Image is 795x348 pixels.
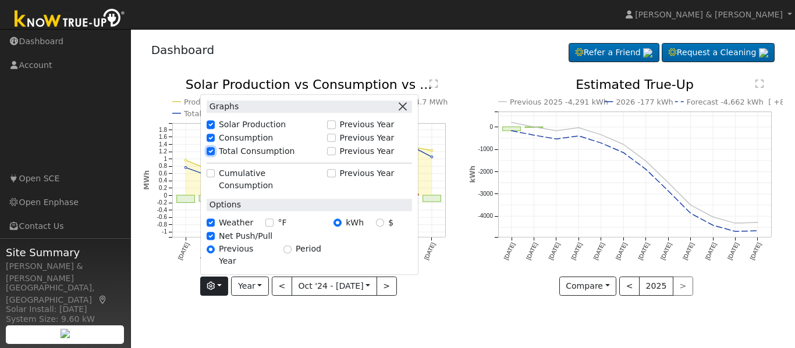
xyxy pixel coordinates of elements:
[569,43,659,63] a: Refer a Friend
[151,43,215,57] a: Dashboard
[6,260,125,285] div: [PERSON_NAME] & [PERSON_NAME]
[6,313,125,325] div: System Size: 9.60 kW
[688,211,693,216] circle: onclick=""
[622,150,626,155] circle: onclick=""
[377,277,397,296] button: >
[164,156,167,162] text: 1
[346,217,364,229] label: kWh
[340,167,395,180] label: Previous Year
[207,147,215,155] input: Total Consumption
[184,98,264,106] text: Production 13.8 MWh
[327,134,335,142] input: Previous Year
[184,159,187,162] circle: onclick=""
[6,282,125,306] div: [GEOGRAPHIC_DATA], [GEOGRAPHIC_DATA]
[759,48,768,58] img: retrieve
[219,230,272,242] label: Net Push/Pull
[532,125,537,130] circle: onclick=""
[548,242,561,261] text: [DATE]
[599,132,604,137] circle: onclick=""
[554,128,559,133] circle: onclick=""
[272,277,292,296] button: <
[644,167,648,172] circle: onclick=""
[478,168,493,175] text: -2000
[159,148,167,155] text: 1.2
[682,242,695,261] text: [DATE]
[430,79,438,88] text: 
[176,195,194,203] rect: onclick=""
[659,242,673,261] text: [DATE]
[292,277,377,296] button: Oct '24 - [DATE]
[184,167,187,169] circle: onclick=""
[327,147,335,155] input: Previous Year
[207,199,241,211] label: Options
[643,48,652,58] img: retrieve
[662,43,775,63] a: Request a Cleaning
[704,242,718,261] text: [DATE]
[157,221,167,228] text: -0.8
[666,181,670,185] circle: onclick=""
[616,98,673,106] text: 2026 -177 kWh
[509,120,514,125] circle: onclick=""
[61,329,70,338] img: retrieve
[98,295,108,304] a: Map
[219,243,271,268] label: Previous Year
[157,207,167,213] text: -0.4
[199,195,217,202] rect: onclick=""
[622,142,626,147] circle: onclick=""
[711,223,715,228] circle: onclick=""
[478,146,493,153] text: -1000
[159,127,167,133] text: 1.8
[749,242,762,261] text: [DATE]
[599,141,604,145] circle: onclick=""
[755,220,760,225] circle: onclick=""
[207,245,215,253] input: Previous Year
[423,195,441,202] rect: onclick=""
[376,218,384,227] input: $
[525,242,538,261] text: [DATE]
[503,242,516,261] text: [DATE]
[570,242,583,261] text: [DATE]
[207,121,215,129] input: Solar Production
[559,277,617,296] button: Compare
[615,242,628,261] text: [DATE]
[159,178,167,184] text: 0.4
[164,192,167,199] text: 0
[554,137,559,141] circle: onclick=""
[159,170,167,177] text: 0.6
[733,229,738,234] circle: onclick=""
[577,134,581,138] circle: onclick=""
[6,303,125,315] div: Solar Install: [DATE]
[207,218,215,227] input: Weather
[265,218,274,227] input: °F
[159,163,167,170] text: 0.8
[176,242,190,261] text: [DATE]
[185,77,432,92] text: Solar Production vs Consumption vs ...
[207,134,215,142] input: Consumption
[509,128,514,133] circle: onclick=""
[296,243,321,256] label: Period
[755,228,760,233] circle: onclick=""
[207,101,239,113] label: Graphs
[207,169,215,177] input: Cumulative Consumption
[576,77,694,92] text: Estimated True-Up
[637,242,651,261] text: [DATE]
[388,217,393,229] label: $
[727,242,740,261] text: [DATE]
[207,232,215,240] input: Net Push/Pull
[733,221,738,225] circle: onclick=""
[159,185,167,191] text: 0.2
[340,119,395,131] label: Previous Year
[577,125,581,130] circle: onclick=""
[532,133,537,138] circle: onclick=""
[619,277,640,296] button: <
[143,170,151,190] text: MWh
[157,214,167,221] text: -0.6
[6,245,125,260] span: Site Summary
[159,141,167,148] text: 1.4
[333,218,342,227] input: kWh
[478,191,493,197] text: -3000
[327,169,335,177] input: Previous Year
[340,145,395,157] label: Previous Year
[644,159,648,163] circle: onclick=""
